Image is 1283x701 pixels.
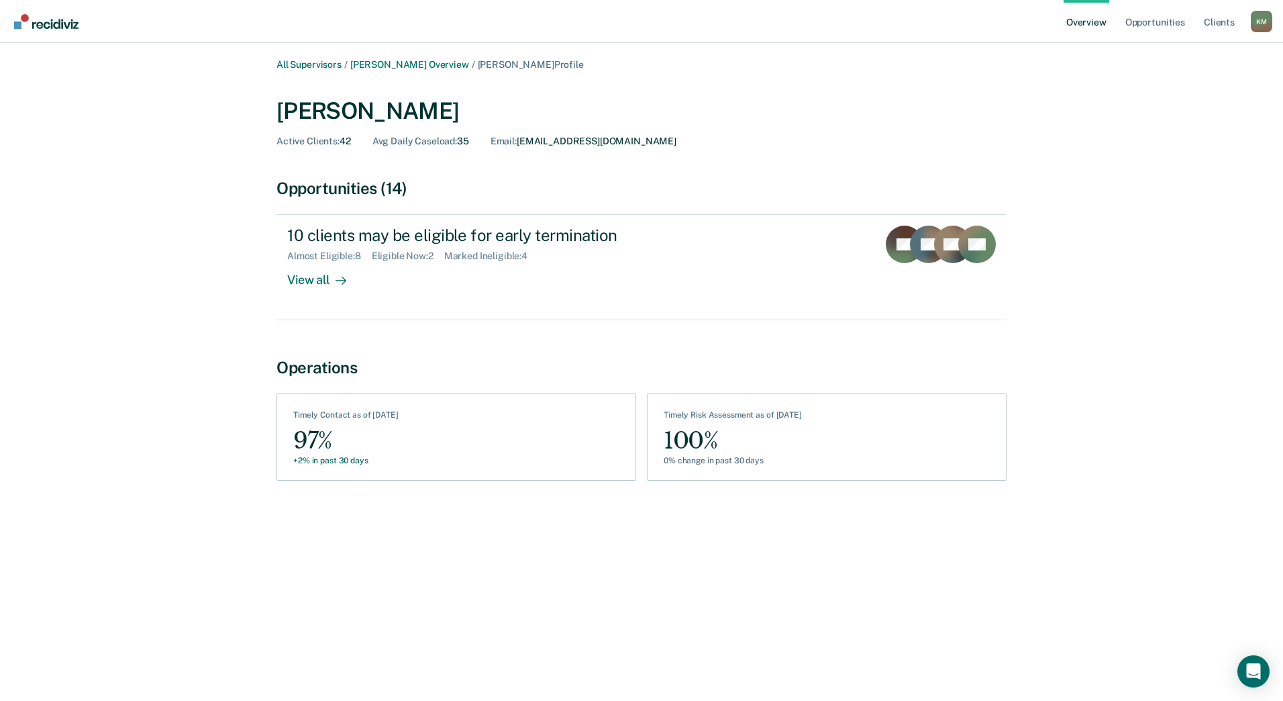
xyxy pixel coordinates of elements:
div: View all [287,262,362,288]
img: Recidiviz [14,14,79,29]
span: Active Clients : [276,136,340,146]
div: Almost Eligible : 8 [287,250,372,262]
a: All Supervisors [276,59,342,70]
div: [EMAIL_ADDRESS][DOMAIN_NAME] [491,136,676,147]
span: Avg Daily Caseload : [372,136,457,146]
button: Profile dropdown button [1251,11,1272,32]
a: [PERSON_NAME] Overview [350,59,469,70]
div: Eligible Now : 2 [372,250,444,262]
div: 35 [372,136,469,147]
div: 42 [276,136,351,147]
a: 10 clients may be eligible for early terminationAlmost Eligible:8Eligible Now:2Marked Ineligible:... [276,214,1007,320]
span: / [342,59,350,70]
div: 100% [664,426,802,456]
div: Open Intercom Messenger [1237,655,1270,688]
div: Timely Risk Assessment as of [DATE] [664,410,802,425]
span: [PERSON_NAME] Profile [478,59,584,70]
div: Marked Ineligible : 4 [444,250,538,262]
div: K M [1251,11,1272,32]
div: 97% [293,426,399,456]
div: [PERSON_NAME] [276,97,1007,125]
div: +2% in past 30 days [293,456,399,465]
div: Timely Contact as of [DATE] [293,410,399,425]
span: / [469,59,478,70]
div: Operations [276,358,1007,377]
div: Opportunities (14) [276,179,1007,198]
span: Email : [491,136,517,146]
div: 0% change in past 30 days [664,456,802,465]
div: 10 clients may be eligible for early termination [287,226,758,245]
